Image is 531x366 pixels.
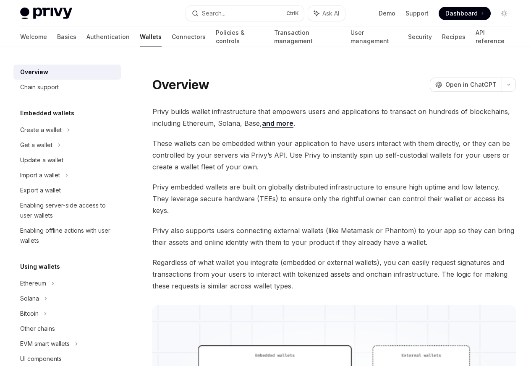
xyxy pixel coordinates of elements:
a: Transaction management [274,27,341,47]
div: Enabling offline actions with user wallets [20,226,116,246]
div: Create a wallet [20,125,62,135]
span: Ask AI [322,9,339,18]
a: Other chains [13,321,121,336]
a: Authentication [86,27,130,47]
a: API reference [476,27,511,47]
div: Other chains [20,324,55,334]
div: Overview [20,67,48,77]
div: Get a wallet [20,140,52,150]
span: Open in ChatGPT [445,80,497,89]
span: These wallets can be embedded within your application to have users interact with them directly, ... [152,138,516,173]
a: Update a wallet [13,153,121,168]
a: Enabling server-side access to user wallets [13,198,121,223]
button: Open in ChatGPT [430,78,502,92]
div: Update a wallet [20,155,63,165]
a: Wallets [140,27,162,47]
span: Privy also supports users connecting external wallets (like Metamask or Phantom) to your app so t... [152,225,516,248]
a: Connectors [172,27,206,47]
button: Toggle dark mode [497,7,511,20]
a: Security [408,27,432,47]
span: Ctrl K [286,10,299,17]
button: Search...CtrlK [186,6,304,21]
span: Dashboard [445,9,478,18]
h5: Using wallets [20,262,60,272]
button: Ask AI [308,6,345,21]
a: Dashboard [439,7,491,20]
h1: Overview [152,77,209,92]
a: Demo [379,9,395,18]
a: Welcome [20,27,47,47]
div: Import a wallet [20,170,60,180]
a: Chain support [13,80,121,95]
a: Policies & controls [216,27,264,47]
div: Bitcoin [20,309,39,319]
a: User management [351,27,398,47]
span: Privy builds wallet infrastructure that empowers users and applications to transact on hundreds o... [152,106,516,129]
div: Solana [20,293,39,304]
a: and more [262,119,293,128]
span: Regardless of what wallet you integrate (embedded or external wallets), you can easily request si... [152,257,516,292]
a: Recipes [442,27,466,47]
div: Ethereum [20,278,46,288]
div: Search... [202,8,225,18]
div: EVM smart wallets [20,339,70,349]
a: Overview [13,65,121,80]
a: Export a wallet [13,183,121,198]
div: UI components [20,354,62,364]
span: Privy embedded wallets are built on globally distributed infrastructure to ensure high uptime and... [152,181,516,216]
img: light logo [20,8,72,19]
div: Enabling server-side access to user wallets [20,200,116,221]
h5: Embedded wallets [20,108,74,118]
a: Basics [57,27,76,47]
a: Enabling offline actions with user wallets [13,223,121,248]
div: Export a wallet [20,185,61,195]
div: Chain support [20,82,59,92]
a: Support [405,9,429,18]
